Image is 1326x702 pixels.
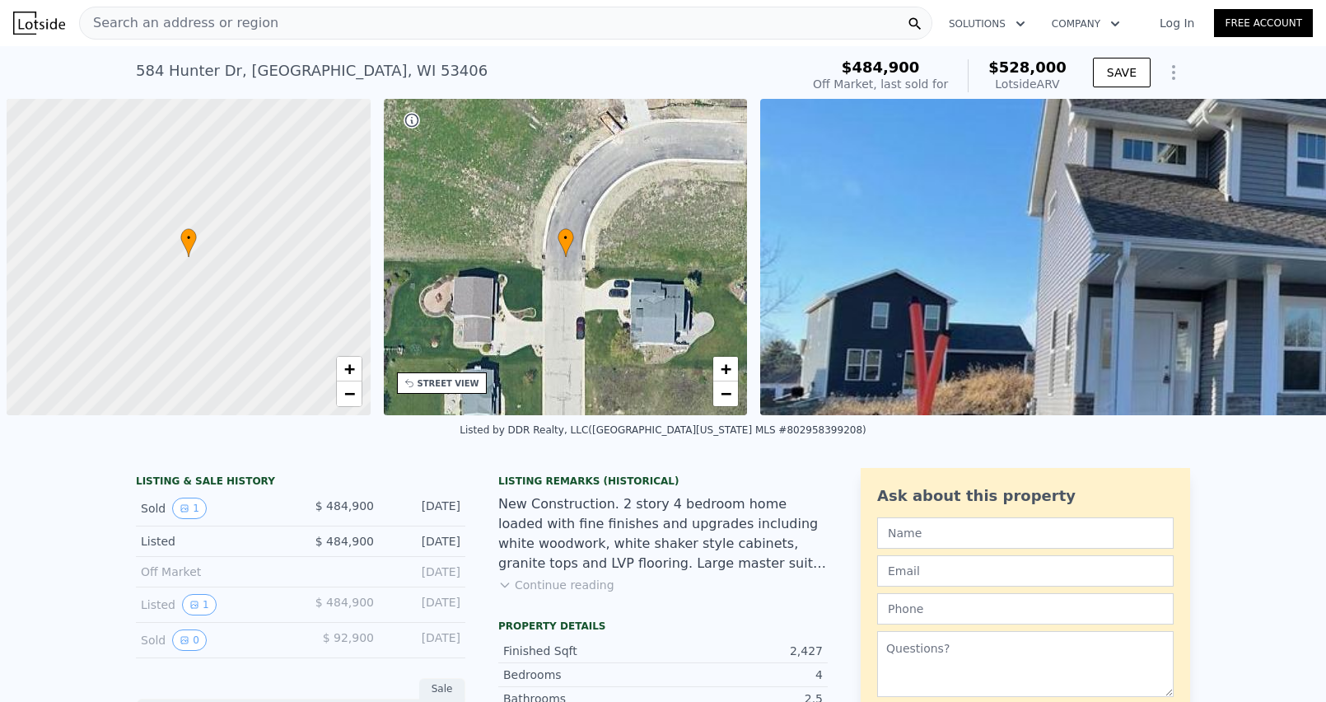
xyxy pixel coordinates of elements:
div: 2,427 [663,643,823,659]
div: Lotside ARV [988,76,1067,92]
div: 4 [663,667,823,683]
div: Sold [141,498,287,519]
span: Search an address or region [80,13,278,33]
div: Sale [419,678,465,700]
button: View historical data [182,594,217,615]
span: − [343,383,354,404]
button: View historical data [172,629,207,651]
div: Listing Remarks (Historical) [498,475,828,488]
div: Off Market, last sold for [813,76,948,92]
div: 584 Hunter Dr , [GEOGRAPHIC_DATA] , WI 53406 [136,59,488,82]
a: Zoom in [713,357,738,381]
img: Lotside [13,12,65,35]
button: Solutions [936,9,1039,39]
div: • [180,228,197,257]
input: Email [877,555,1174,587]
span: $ 484,900 [315,596,374,609]
span: $ 484,900 [315,499,374,512]
a: Free Account [1214,9,1313,37]
button: Show Options [1157,56,1190,89]
button: Continue reading [498,577,614,593]
button: SAVE [1093,58,1151,87]
span: • [558,231,574,246]
a: Log In [1140,15,1214,31]
div: Ask about this property [877,484,1174,508]
div: Finished Sqft [503,643,663,659]
span: $ 484,900 [315,535,374,548]
div: Sold [141,629,287,651]
div: [DATE] [387,564,460,580]
div: LISTING & SALE HISTORY [136,475,465,491]
div: Off Market [141,564,287,580]
div: [DATE] [387,594,460,615]
input: Phone [877,593,1174,625]
a: Zoom out [713,381,738,406]
div: Bedrooms [503,667,663,683]
span: $484,900 [842,58,920,76]
input: Name [877,517,1174,549]
div: Listed [141,533,287,550]
div: STREET VIEW [418,377,479,390]
div: [DATE] [387,498,460,519]
button: Company [1039,9,1133,39]
button: View historical data [172,498,207,519]
div: New Construction. 2 story 4 bedroom home loaded with fine finishes and upgrades including white w... [498,494,828,573]
a: Zoom in [337,357,362,381]
span: $ 92,900 [323,631,374,644]
span: + [343,358,354,379]
div: • [558,228,574,257]
div: Property details [498,620,828,633]
span: − [721,383,731,404]
div: Listed by DDR Realty, LLC ([GEOGRAPHIC_DATA][US_STATE] MLS #802958399208) [460,424,866,436]
div: [DATE] [387,533,460,550]
span: $528,000 [988,58,1067,76]
span: + [721,358,731,379]
span: • [180,231,197,246]
div: [DATE] [387,629,460,651]
div: Listed [141,594,287,615]
a: Zoom out [337,381,362,406]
